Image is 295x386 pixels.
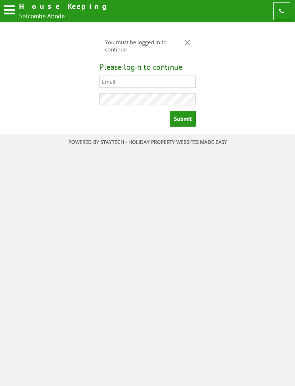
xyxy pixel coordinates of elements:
[170,111,196,127] input: Submit
[3,1,110,21] a: House Keeping Salcombe Abode
[99,76,196,88] input: Email
[99,62,196,72] h2: Please login to continue
[19,12,110,20] h2: Salcombe Abode
[68,139,227,145] a: Powered by StayTech - Holiday property websites made easy
[99,33,196,59] div: You must be logged in to continue
[19,1,110,11] h1: House Keeping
